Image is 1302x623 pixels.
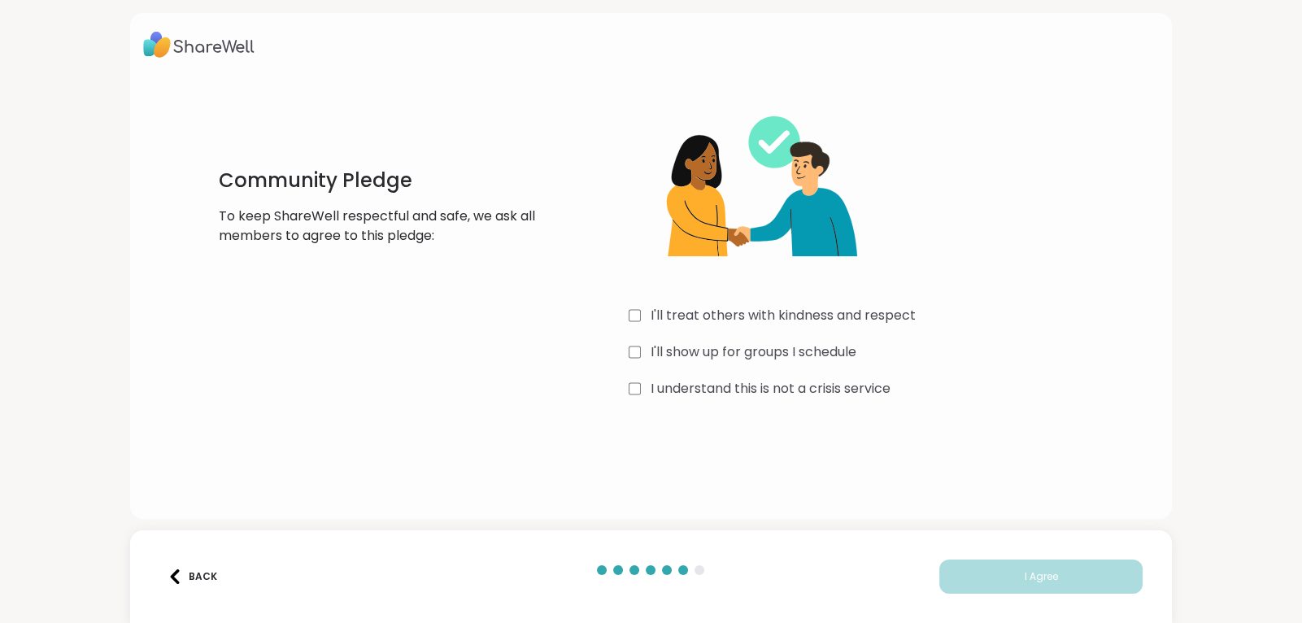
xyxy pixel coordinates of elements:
div: Back [168,569,217,584]
img: ShareWell Logo [143,26,255,63]
label: I'll show up for groups I schedule [651,342,856,362]
button: I Agree [939,560,1143,594]
span: I Agree [1024,569,1057,584]
button: Back [159,560,224,594]
label: I'll treat others with kindness and respect [651,306,916,325]
label: I understand this is not a crisis service [651,379,890,399]
h1: Community Pledge [219,168,544,194]
p: To keep ShareWell respectful and safe, we ask all members to agree to this pledge: [219,207,544,246]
